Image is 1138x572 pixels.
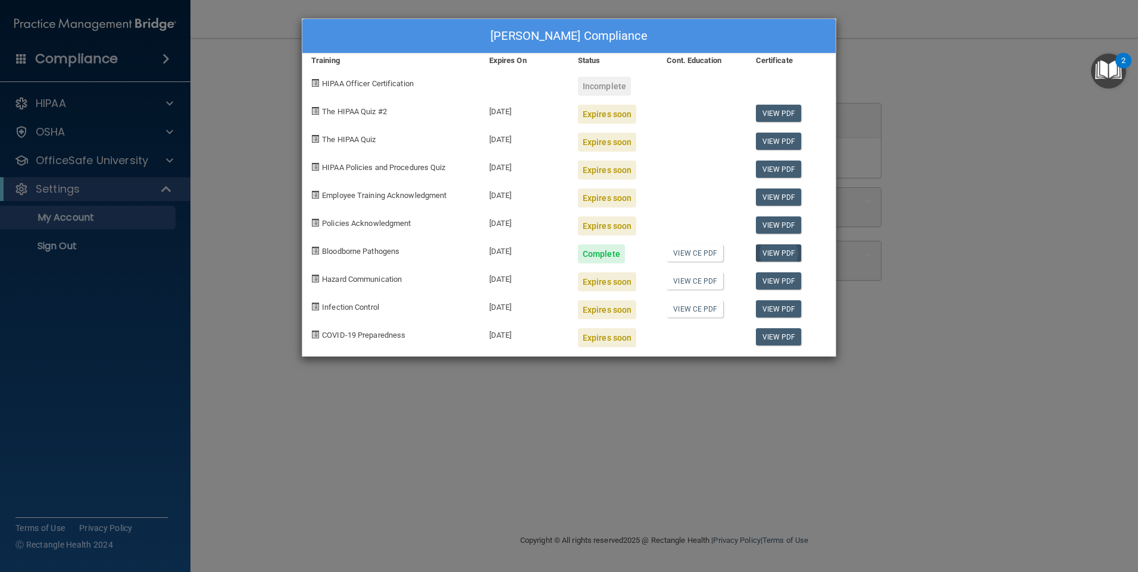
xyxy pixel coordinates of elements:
[578,133,636,152] div: Expires soon
[578,216,636,235] div: Expires soon
[756,105,802,122] a: View PDF
[302,19,836,54] div: [PERSON_NAME] Compliance
[1121,61,1126,76] div: 2
[578,272,636,291] div: Expires soon
[480,96,569,124] div: [DATE]
[756,244,802,262] a: View PDF
[322,107,387,116] span: The HIPAA Quiz #2
[578,105,636,124] div: Expires soon
[578,188,636,208] div: Expires soon
[756,216,802,234] a: View PDF
[756,133,802,150] a: View PDF
[756,161,802,178] a: View PDF
[480,124,569,152] div: [DATE]
[322,219,411,228] span: Policies Acknowledgment
[480,180,569,208] div: [DATE]
[480,152,569,180] div: [DATE]
[578,244,625,263] div: Complete
[1091,54,1126,89] button: Open Resource Center, 2 new notifications
[480,54,569,68] div: Expires On
[756,300,802,318] a: View PDF
[578,328,636,347] div: Expires soon
[480,319,569,347] div: [DATE]
[658,54,746,68] div: Cont. Education
[667,244,723,262] a: View CE PDF
[322,135,376,144] span: The HIPAA Quiz
[322,331,405,340] span: COVID-19 Preparedness
[322,247,399,256] span: Bloodborne Pathogens
[756,188,802,206] a: View PDF
[322,79,414,88] span: HIPAA Officer Certification
[302,54,480,68] div: Training
[480,235,569,263] div: [DATE]
[322,163,445,172] span: HIPAA Policies and Procedures Quiz
[747,54,836,68] div: Certificate
[578,161,636,180] div: Expires soon
[578,77,631,96] div: Incomplete
[480,291,569,319] div: [DATE]
[322,191,446,200] span: Employee Training Acknowledgment
[480,263,569,291] div: [DATE]
[322,303,379,312] span: Infection Control
[322,275,402,284] span: Hazard Communication
[756,272,802,290] a: View PDF
[667,272,723,290] a: View CE PDF
[756,328,802,345] a: View PDF
[578,300,636,319] div: Expires soon
[480,208,569,235] div: [DATE]
[569,54,658,68] div: Status
[667,300,723,318] a: View CE PDF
